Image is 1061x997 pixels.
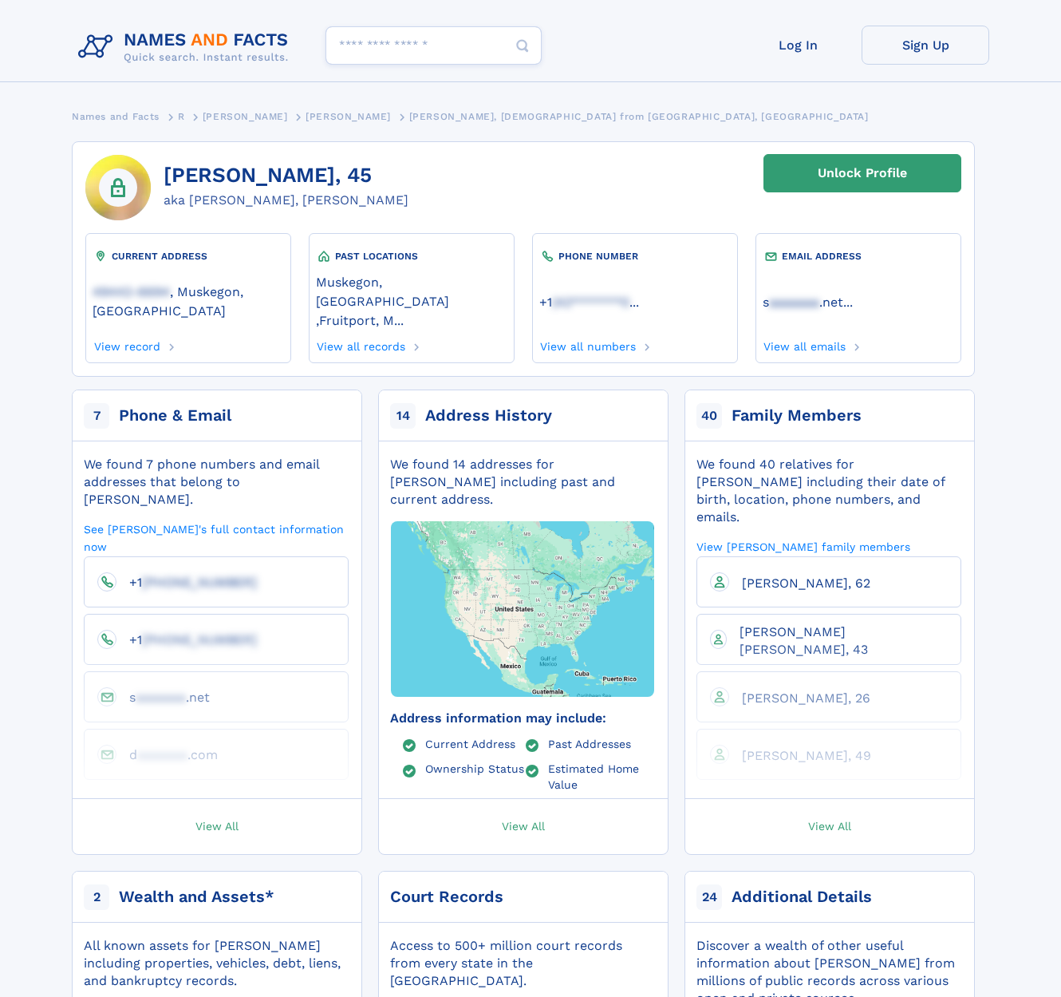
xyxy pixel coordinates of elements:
span: 40 [696,403,722,429]
a: Unlock Profile [763,154,961,192]
a: [PERSON_NAME], 62 [729,575,870,590]
span: 24 [696,884,722,910]
span: View All [502,818,545,833]
a: 49442-6694, Muskegon, [GEOGRAPHIC_DATA] [93,283,284,318]
span: [PERSON_NAME], [DEMOGRAPHIC_DATA] from [GEOGRAPHIC_DATA], [GEOGRAPHIC_DATA] [409,111,869,122]
a: [PERSON_NAME], 26 [729,690,870,705]
div: We found 40 relatives for [PERSON_NAME] including their date of birth, location, phone numbers, a... [696,456,961,526]
a: View [PERSON_NAME] family members [696,539,910,554]
div: PAST LOCATIONS [316,248,507,264]
span: View All [808,818,851,833]
span: [PERSON_NAME] [203,111,288,122]
span: R [178,111,185,122]
h1: [PERSON_NAME], 45 [164,164,408,188]
a: View all emails [763,335,846,353]
div: Address History [425,405,552,427]
div: Family Members [732,405,862,427]
a: [PERSON_NAME] [PERSON_NAME], 43 [727,623,948,656]
a: View record [93,335,160,353]
div: , [316,264,507,335]
input: search input [325,26,542,65]
a: Fruitport, M... [319,311,404,328]
a: View All [65,799,369,854]
div: Phone & Email [119,405,231,427]
a: Sign Up [862,26,989,65]
div: Court Records [390,886,503,908]
div: Address information may include: [390,710,655,727]
a: saaaaaaa.net [763,293,843,310]
div: CURRENT ADDRESS [93,248,284,264]
a: [PERSON_NAME] [306,106,391,126]
img: Logo Names and Facts [72,26,302,69]
a: saaaaaaa.net [116,689,210,704]
div: We found 7 phone numbers and email addresses that belong to [PERSON_NAME]. [84,456,349,508]
span: 2 [84,884,109,910]
a: ... [539,295,731,310]
div: PHONE NUMBER [539,248,731,264]
div: EMAIL ADDRESS [763,248,954,264]
a: View All [371,799,676,854]
span: aaaaaaa [136,690,186,705]
div: Unlock Profile [818,155,907,192]
a: +1[PHONE_NUMBER] [116,631,257,647]
a: daaaaaaa.com [116,746,218,762]
img: Map with markers on addresses Derek J Rainbolt [363,476,682,742]
span: aaaaaaa [137,747,187,762]
span: [PHONE_NUMBER] [142,632,257,647]
div: Access to 500+ million court records from every state in the [GEOGRAPHIC_DATA]. [390,937,655,990]
a: Names and Facts [72,106,160,126]
span: aaaaaaa [769,295,819,310]
div: Additional Details [732,886,872,908]
span: 49442-6694 [93,284,170,299]
a: Past Addresses [548,737,631,750]
span: View All [195,818,239,833]
span: 7 [84,403,109,429]
span: [PERSON_NAME] [PERSON_NAME], 43 [740,624,868,657]
span: [PERSON_NAME] [306,111,391,122]
a: Muskegon, [GEOGRAPHIC_DATA] [316,273,507,309]
a: View All [677,799,982,854]
a: +1[PHONE_NUMBER] [116,574,257,589]
a: Log In [734,26,862,65]
span: [PERSON_NAME], 49 [742,748,871,763]
div: We found 14 addresses for [PERSON_NAME] including past and current address. [390,456,655,508]
a: View all numbers [539,335,637,353]
a: [PERSON_NAME] [203,106,288,126]
span: 14 [390,403,416,429]
a: R [178,106,185,126]
div: All known assets for [PERSON_NAME] including properties, vehicles, debt, liens, and bankruptcy re... [84,937,349,990]
span: [PERSON_NAME], 62 [742,576,870,591]
a: [PERSON_NAME], 49 [729,747,871,762]
div: aka [PERSON_NAME], [PERSON_NAME] [164,191,408,210]
a: Estimated Home Value [548,762,656,790]
a: Current Address [425,737,515,750]
span: [PHONE_NUMBER] [142,575,257,590]
a: Ownership Status [425,762,524,774]
button: Search Button [503,26,542,65]
a: View all records [316,335,406,353]
a: See [PERSON_NAME]'s full contact information now [84,521,349,554]
div: Wealth and Assets* [119,886,274,908]
span: [PERSON_NAME], 26 [742,690,870,706]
